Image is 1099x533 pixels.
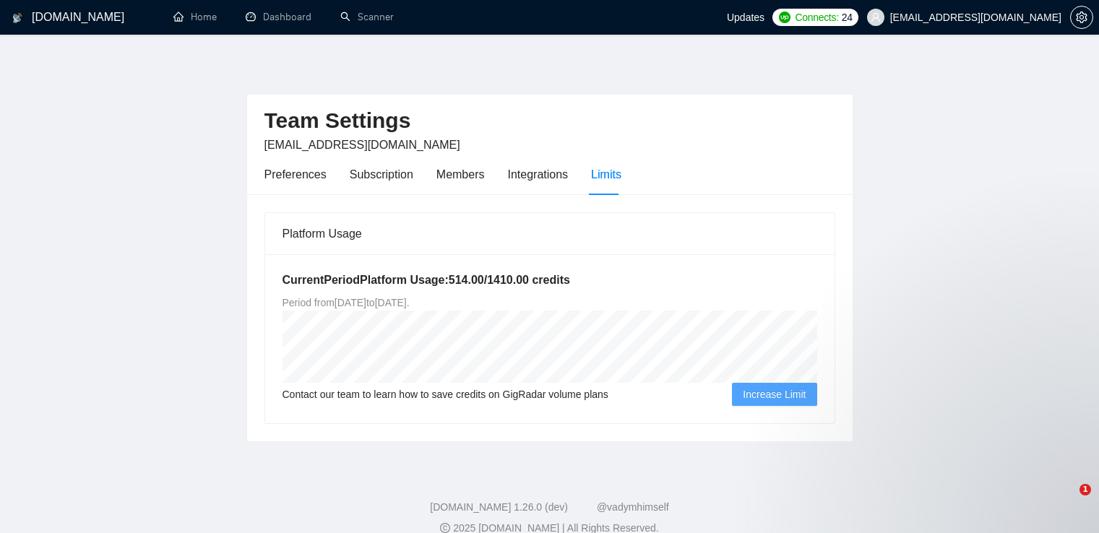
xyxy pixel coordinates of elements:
span: Updates [727,12,764,23]
div: Members [436,165,485,183]
h2: Team Settings [264,106,835,136]
span: copyright [440,523,450,533]
span: setting [1071,12,1092,23]
span: Contact our team to learn how to save credits on GigRadar volume plans [283,386,608,402]
span: Increase Limit [743,386,806,402]
h5: Current Period Platform Usage: 514.00 / 1410.00 credits [283,272,817,289]
div: Platform Usage [283,213,817,254]
span: [EMAIL_ADDRESS][DOMAIN_NAME] [264,139,460,151]
img: logo [12,6,22,30]
a: [DOMAIN_NAME] 1.26.0 (dev) [430,501,568,513]
span: user [871,12,881,22]
a: searchScanner [340,11,394,23]
a: setting [1070,12,1093,23]
span: Period from [DATE] to [DATE] . [283,297,410,308]
iframe: Intercom live chat [1050,484,1085,519]
div: Limits [591,165,621,183]
span: Connects: [795,9,838,25]
div: Subscription [350,165,413,183]
span: 24 [842,9,853,25]
span: 1 [1079,484,1091,495]
button: Increase Limit [732,383,816,406]
a: dashboardDashboard [246,11,311,23]
img: upwork-logo.png [779,12,790,23]
a: homeHome [173,11,217,23]
a: @vadymhimself [597,501,669,513]
div: Integrations [508,165,569,183]
button: setting [1070,6,1093,29]
div: Preferences [264,165,327,183]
